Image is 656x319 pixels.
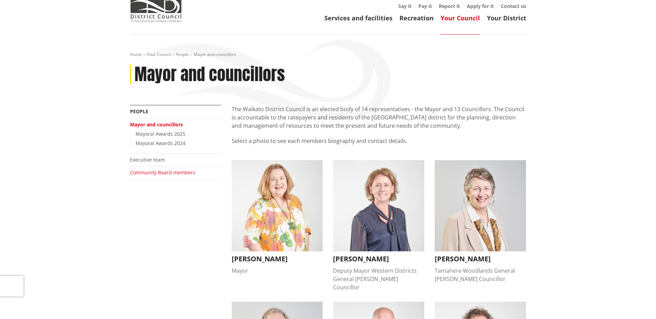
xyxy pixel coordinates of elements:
[147,51,171,57] a: Your Council
[232,137,526,153] p: Select a photo to see each members biography and contact details.
[333,255,424,263] h3: [PERSON_NAME]
[130,108,148,115] a: People
[232,160,323,251] img: Jacqui Church
[232,267,323,275] div: Mayor
[232,160,323,275] button: Jacqui Church [PERSON_NAME] Mayor
[135,65,285,85] h1: Mayor and councillors
[467,3,494,9] a: Apply for it
[130,169,195,176] a: Community Board members
[232,255,323,263] h3: [PERSON_NAME]
[441,14,480,22] a: Your Council
[435,267,526,283] div: Tamahere-Woodlands General [PERSON_NAME] Councillor
[398,3,412,9] a: Say it
[130,51,142,57] a: Home
[176,51,189,57] a: People
[624,290,649,315] iframe: Messenger Launcher
[333,160,424,291] button: Carolyn Eyre [PERSON_NAME] Deputy Mayor Western Districts General [PERSON_NAME] Councillor
[435,160,526,283] button: Crystal Beavis [PERSON_NAME] Tamahere-Woodlands General [PERSON_NAME] Councillor
[324,14,392,22] a: Services and facilities
[439,3,460,9] a: Report it
[399,14,434,22] a: Recreation
[487,14,526,22] a: Your District
[333,267,424,291] div: Deputy Mayor Western Districts General [PERSON_NAME] Councillor
[130,156,165,163] a: Executive team
[130,121,183,128] a: Mayor and councillors
[418,3,432,9] a: Pay it
[333,160,424,251] img: Carolyn Eyre
[136,130,185,137] a: Mayoral Awards 2025
[501,3,526,9] a: Contact us
[136,140,185,146] a: Mayoral Awards 2024
[435,255,526,263] h3: [PERSON_NAME]
[435,160,526,251] img: Crystal Beavis
[194,51,236,57] span: Mayor and councillors
[232,105,526,130] p: The Waikato District Council is an elected body of 14 representatives - the Mayor and 13 Councill...
[130,52,526,58] nav: breadcrumb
